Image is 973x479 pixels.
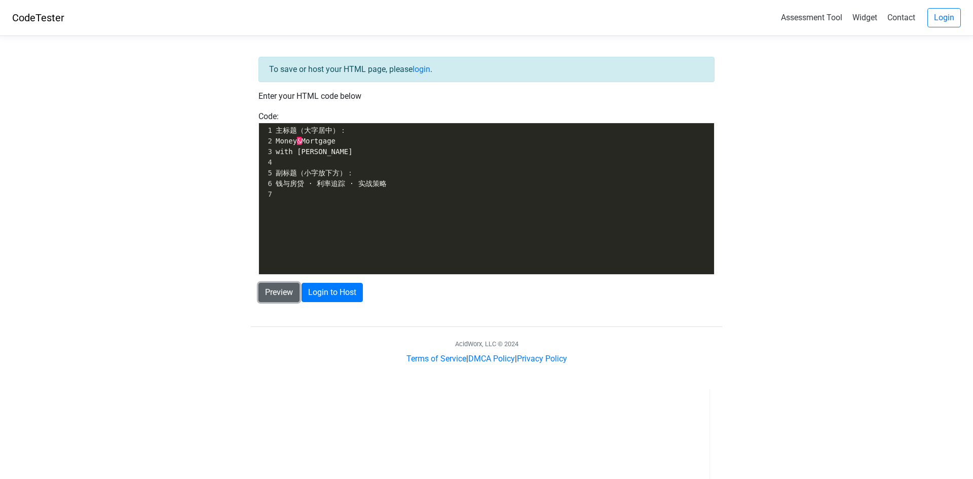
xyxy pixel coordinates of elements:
[12,12,64,24] a: CodeTester
[455,339,518,349] div: AcidWorx, LLC © 2024
[251,110,722,275] div: Code:
[276,137,335,145] span: Money Mortgage
[848,9,881,26] a: Widget
[777,9,846,26] a: Assessment Tool
[259,178,274,189] div: 6
[276,126,347,134] span: 主标题（大字居中）：
[276,148,353,156] span: with [PERSON_NAME]
[259,146,274,157] div: 3
[302,283,363,302] button: Login to Host
[883,9,919,26] a: Contact
[259,168,274,178] div: 5
[927,8,961,27] a: Login
[259,157,274,168] div: 4
[297,137,301,145] span: &
[406,354,466,363] a: Terms of Service
[259,189,274,200] div: 7
[259,136,274,146] div: 2
[276,179,387,188] span: 钱与房贷 · 利率追踪 · 实战策略
[517,354,567,363] a: Privacy Policy
[259,125,274,136] div: 1
[406,353,567,365] div: | |
[468,354,515,363] a: DMCA Policy
[276,169,354,177] span: 副标题（小字放下方）：
[258,57,715,82] div: To save or host your HTML page, please .
[258,283,300,302] button: Preview
[413,64,430,74] a: login
[258,90,715,102] p: Enter your HTML code below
